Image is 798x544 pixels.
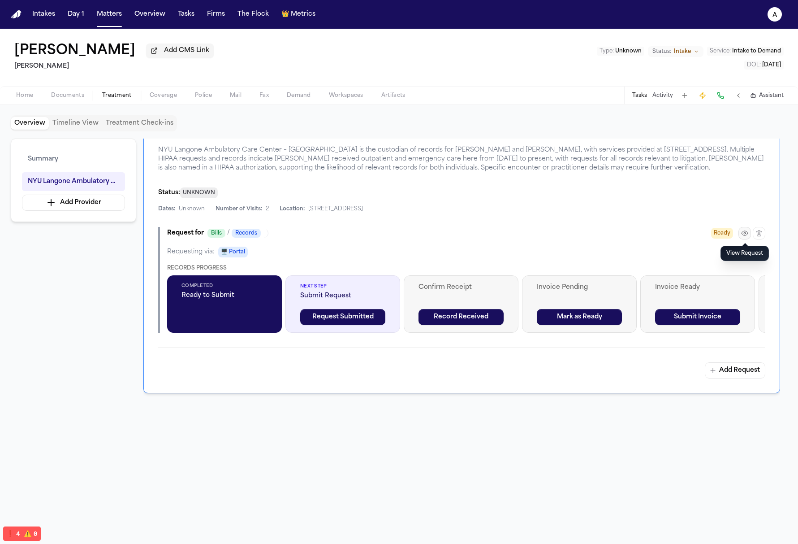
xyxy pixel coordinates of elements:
button: Timeline View [49,117,102,130]
span: [DATE] [762,62,781,68]
span: Assistant [759,92,784,99]
button: Summary [22,150,125,169]
span: UNKNOWN [180,187,218,198]
button: Edit DOL: 2025-08-08 [744,61,784,70]
button: Create Immediate Task [696,89,709,102]
span: DOL : [747,62,761,68]
button: Overview [11,117,49,130]
button: Tasks [632,92,647,99]
button: Request Submitted [300,309,385,325]
span: 2 [266,205,269,213]
span: Artifacts [381,92,405,99]
span: Requesting via: [167,248,215,257]
span: Home [16,92,33,99]
span: Invoice Pending [537,283,622,292]
span: Documents [51,92,84,99]
span: Number of Visits: [216,205,262,213]
span: Coverage [150,92,177,99]
span: Next Step [300,283,385,290]
span: Invoice Ready [655,283,740,292]
span: Completed [181,283,267,289]
img: Finch Logo [11,10,22,19]
button: Add Task [678,89,691,102]
span: Service : [710,48,731,54]
button: Make a Call [714,89,727,102]
span: Submit Request [300,292,385,300]
button: Record Received [418,309,504,325]
h2: [PERSON_NAME] [14,61,214,72]
button: Add CMS Link [146,44,214,58]
button: Submit Invoice [655,309,740,325]
span: / [227,229,230,238]
span: 🖥️ Portal [218,247,248,257]
button: Firms [203,6,229,22]
a: Home [11,10,22,19]
button: The Flock [234,6,272,22]
span: Request for [167,229,204,238]
span: Status: [652,48,671,55]
button: Mark as Ready [537,309,622,325]
button: Day 1 [64,6,88,22]
span: Confirm Receipt [418,283,504,292]
h1: [PERSON_NAME] [14,43,135,59]
span: Unknown [615,48,642,54]
span: Add CMS Link [164,46,209,55]
button: Intakes [29,6,59,22]
span: Type : [600,48,614,54]
span: Demand [287,92,311,99]
button: Treatment Check-ins [102,117,177,130]
span: [STREET_ADDRESS] [308,205,363,213]
span: Status: [158,189,180,196]
span: Treatment [102,92,132,99]
button: Assistant [750,92,784,99]
span: Mail [230,92,242,99]
button: Tasks [174,6,198,22]
button: Activity [652,92,673,99]
button: Add Provider [22,195,125,211]
button: Edit matter name [14,43,135,59]
span: Dates: [158,205,175,213]
span: Police [195,92,212,99]
span: Location: [280,205,305,213]
span: Ready to Submit [181,291,267,300]
span: Records [232,229,261,238]
button: Overview [131,6,169,22]
span: Intake [674,48,691,55]
span: Fax [259,92,269,99]
button: Matters [93,6,125,22]
button: Add Request [705,362,765,379]
span: NYU Langone Ambulatory Care Center – [GEOGRAPHIC_DATA] is the custodian of records for [PERSON_NA... [158,146,765,173]
span: Bills [207,229,225,238]
button: crownMetrics [278,6,319,22]
span: Unknown [179,205,205,213]
button: Edit Type: Unknown [597,47,644,56]
button: Change status from Intake [648,46,703,57]
button: NYU Langone Ambulatory Care Center – [GEOGRAPHIC_DATA] [22,172,125,191]
span: Workspaces [329,92,363,99]
div: View Request [720,246,769,261]
span: Intake to Demand [732,48,781,54]
span: Records Progress [167,265,227,271]
button: Edit Service: Intake to Demand [707,47,784,56]
span: Ready [711,228,733,239]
